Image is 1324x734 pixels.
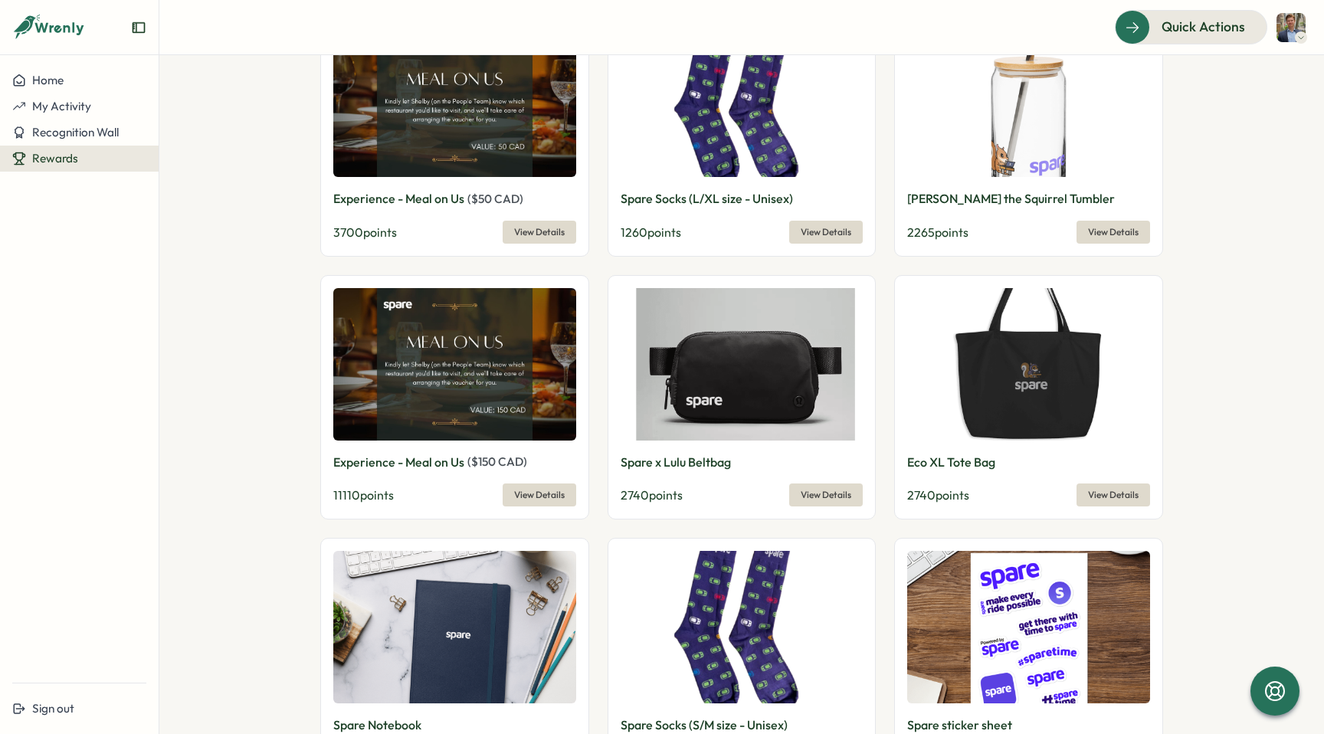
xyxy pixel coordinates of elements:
[1276,13,1306,42] img: Oskar Dunklee
[789,483,863,506] button: View Details
[333,189,464,208] p: Experience - Meal on Us
[514,484,565,506] span: View Details
[907,189,1115,208] p: [PERSON_NAME] the Squirrel Tumbler
[1162,17,1245,37] span: Quick Actions
[1077,483,1150,506] button: View Details
[131,20,146,35] button: Expand sidebar
[32,151,78,165] span: Rewards
[789,221,863,244] button: View Details
[621,487,683,503] span: 2740 points
[621,224,681,240] span: 1260 points
[621,288,864,441] img: Spare x Lulu Beltbag
[621,551,864,703] img: Spare Socks (S/M size - Unisex)
[32,125,119,139] span: Recognition Wall
[907,453,995,472] p: Eco XL Tote Bag
[514,221,565,243] span: View Details
[333,453,464,472] p: Experience - Meal on Us
[333,288,576,441] img: Experience - Meal on Us
[621,189,793,208] p: Spare Socks (L/XL size - Unisex)
[467,192,523,206] span: ( $ 50 CAD )
[32,73,64,87] span: Home
[621,453,731,472] p: Spare x Lulu Beltbag
[503,483,576,506] button: View Details
[907,288,1150,441] img: Eco XL Tote Bag
[333,25,576,178] img: Experience - Meal on Us
[621,25,864,178] img: Spare Socks (L/XL size - Unisex)
[1088,221,1139,243] span: View Details
[1088,484,1139,506] span: View Details
[801,484,851,506] span: View Details
[503,221,576,244] button: View Details
[1077,221,1150,244] button: View Details
[467,454,527,469] span: ( $ 150 CAD )
[907,551,1150,703] img: Spare sticker sheet
[907,25,1150,178] img: Sammy the Squirrel Tumbler
[907,224,968,240] span: 2265 points
[1115,10,1267,44] button: Quick Actions
[333,487,394,503] span: 11110 points
[32,99,91,113] span: My Activity
[32,701,74,716] span: Sign out
[801,221,851,243] span: View Details
[333,551,576,703] img: Spare Notebook
[333,224,397,240] span: 3700 points
[907,487,969,503] span: 2740 points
